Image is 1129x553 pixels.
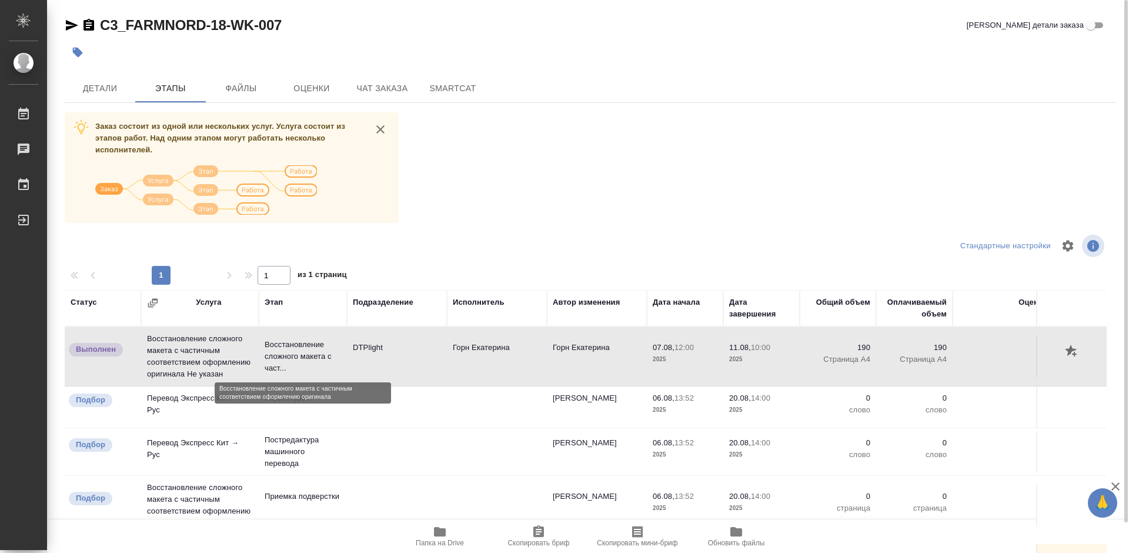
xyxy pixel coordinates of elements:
p: Восстановление сложного макета с част... [265,339,341,374]
p: 20.08, [729,394,751,402]
p: 0 [806,437,870,449]
p: 0 [882,392,947,404]
p: 190 [882,342,947,354]
td: Восстановление сложного макета с частичным соответствием оформлению оригинала Не указан [141,476,259,535]
p: страница [806,502,870,514]
button: 🙏 [1088,488,1117,518]
button: Обновить файлы [687,520,786,553]
p: слово [806,404,870,416]
button: Скопировать бриф [489,520,588,553]
td: [PERSON_NAME] [547,387,647,428]
div: Подразделение [353,297,413,308]
div: Автор изменения [553,297,620,308]
p: 06.08, [653,492,674,501]
p: 0 [806,392,870,404]
div: Исполнитель [453,297,505,308]
button: Скопировать ссылку [82,18,96,32]
p: 0 [806,491,870,502]
div: Дата завершения [729,297,794,320]
p: 2025 [729,449,794,461]
p: Подбор [76,492,105,504]
td: Горн Екатерина [447,336,547,377]
div: split button [957,237,1054,255]
p: 13:52 [674,492,694,501]
p: 2025 [653,404,717,416]
p: 2025 [653,354,717,365]
div: Услуга [196,297,221,308]
p: 2025 [729,404,794,416]
p: 190 [806,342,870,354]
p: 2025 [729,354,794,365]
td: DTPlight [347,336,447,377]
div: Общий объем [816,297,870,308]
button: Скопировать ссылку для ЯМессенджера [65,18,79,32]
span: Файлы [213,81,269,96]
p: 14:00 [751,394,770,402]
div: Этап [265,297,283,308]
td: Восстановление сложного макета с частичным соответствием оформлению оригинала Не указан [141,327,259,386]
p: Подбор [76,439,105,451]
span: Скопировать бриф [507,539,569,547]
p: 06.08, [653,438,674,447]
span: Оценки [283,81,340,96]
p: 20.08, [729,492,751,501]
p: 0 [882,491,947,502]
span: 🙏 [1093,491,1113,515]
button: Добавить тэг [65,39,91,65]
span: Скопировать мини-бриф [597,539,677,547]
div: Дата начала [653,297,700,308]
td: Перевод Экспресс Кит → Рус [141,431,259,472]
span: Детали [72,81,128,96]
p: 07.08, [653,343,674,352]
p: 20.08, [729,438,751,447]
p: 13:52 [674,438,694,447]
span: Посмотреть информацию [1082,235,1107,257]
span: SmartCat [425,81,481,96]
td: [PERSON_NAME] [547,431,647,472]
button: Папка на Drive [390,520,489,553]
p: Приемка подверстки [265,491,341,502]
span: [PERSON_NAME] детали заказа [967,19,1084,31]
div: Оплачиваемый объем [882,297,947,320]
p: 11.08, [729,343,751,352]
p: 14:00 [751,438,770,447]
div: Оценка [1018,297,1047,308]
a: C3_FARMNORD-18-WK-007 [100,17,282,33]
p: Корректура [265,392,341,404]
span: Обновить файлы [708,539,765,547]
p: Страница А4 [882,354,947,365]
button: Сгруппировать [147,297,159,309]
p: слово [806,449,870,461]
p: Выполнен [76,344,116,355]
span: Заказ состоит из одной или нескольких услуг. Услуга состоит из этапов работ. Над одним этапом мог... [95,122,345,154]
button: Скопировать мини-бриф [588,520,687,553]
p: 2025 [653,449,717,461]
p: 06.08, [653,394,674,402]
td: [PERSON_NAME] [547,485,647,526]
span: из 1 страниц [298,268,347,285]
p: 14:00 [751,492,770,501]
p: 2025 [729,502,794,514]
p: страница [882,502,947,514]
p: слово [882,404,947,416]
p: слово [882,449,947,461]
div: Статус [71,297,97,308]
td: Перевод Экспресс Кит → Рус [141,387,259,428]
button: close [372,121,389,138]
p: 12:00 [674,343,694,352]
p: Постредактура машинного перевода [265,434,341,469]
span: Настроить таблицу [1054,232,1082,260]
p: 2025 [653,502,717,514]
span: Этапы [142,81,199,96]
span: Чат заказа [354,81,410,96]
p: Страница А4 [806,354,870,365]
p: 10:00 [751,343,770,352]
p: 13:52 [674,394,694,402]
button: Добавить оценку [1062,342,1082,362]
td: Горн Екатерина [547,336,647,377]
span: Папка на Drive [416,539,464,547]
p: Подбор [76,394,105,406]
p: 0 [882,437,947,449]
